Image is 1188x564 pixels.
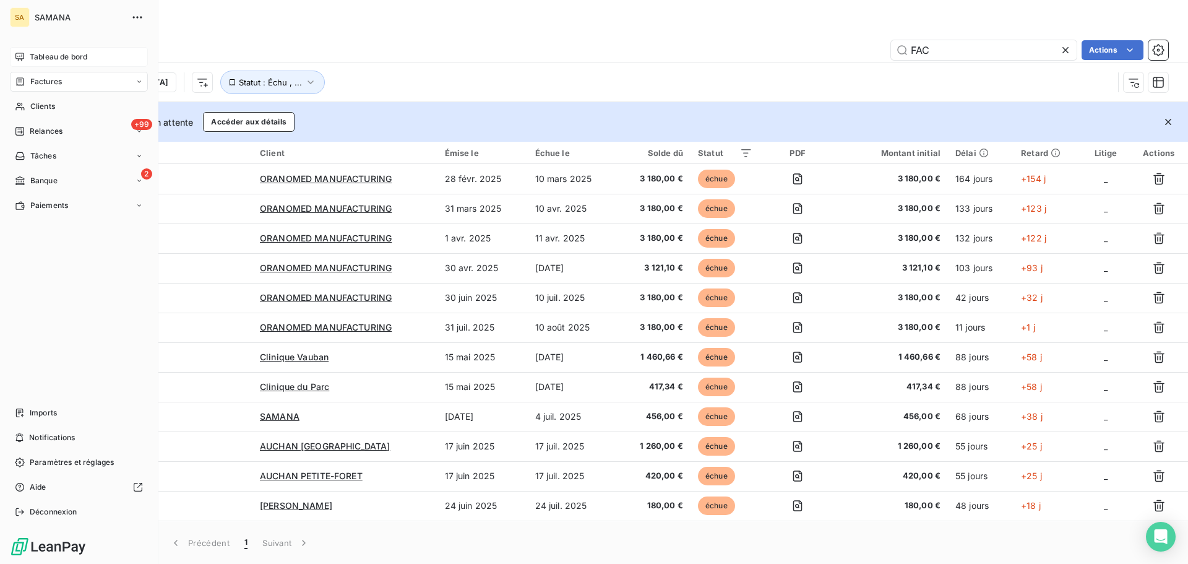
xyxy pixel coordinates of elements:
[1104,173,1108,184] span: _
[260,173,392,184] span: ORANOMED MANUFACTURING
[698,407,735,426] span: échue
[625,440,683,453] span: 1 260,00 €
[625,173,683,185] span: 3 180,00 €
[1104,411,1108,422] span: _
[955,148,1006,158] div: Délai
[30,101,55,112] span: Clients
[437,223,528,253] td: 1 avr. 2025
[843,148,940,158] div: Montant initial
[843,292,940,304] span: 3 180,00 €
[625,500,683,512] span: 180,00 €
[1021,203,1046,214] span: +123 j
[437,194,528,223] td: 31 mars 2025
[1104,262,1108,273] span: _
[437,461,528,491] td: 17 juin 2025
[948,253,1014,283] td: 103 jours
[1104,352,1108,362] span: _
[698,259,735,277] span: échue
[437,491,528,521] td: 24 juin 2025
[30,506,77,518] span: Déconnexion
[10,477,148,497] a: Aide
[948,461,1014,491] td: 55 jours
[437,521,528,550] td: 30 juin 2025
[260,352,329,362] span: Clinique Vauban
[1090,148,1122,158] div: Litige
[1021,471,1042,481] span: +25 j
[260,292,392,303] span: ORANOMED MANUFACTURING
[698,229,735,248] span: échue
[1021,292,1043,303] span: +32 j
[625,232,683,245] span: 3 180,00 €
[30,126,62,137] span: Relances
[141,168,152,180] span: 2
[535,148,611,158] div: Échue le
[1021,322,1035,332] span: +1 j
[528,491,618,521] td: 24 juil. 2025
[30,76,62,87] span: Factures
[10,146,148,166] a: Tâches
[698,289,735,307] span: échue
[698,318,735,337] span: échue
[843,173,940,185] span: 3 180,00 €
[891,40,1077,60] input: Rechercher
[260,233,392,243] span: ORANOMED MANUFACTURING
[843,262,940,274] span: 3 121,10 €
[35,12,124,22] span: SAMANA
[10,403,148,423] a: Imports
[30,150,56,162] span: Tâches
[1137,148,1181,158] div: Actions
[698,148,752,158] div: Statut
[948,164,1014,194] td: 164 jours
[30,407,57,419] span: Imports
[437,432,528,461] td: 17 juin 2025
[1021,500,1041,511] span: +18 j
[1021,262,1043,273] span: +93 j
[1104,233,1108,243] span: _
[625,321,683,334] span: 3 180,00 €
[625,148,683,158] div: Solde dû
[10,121,148,141] a: +99Relances
[625,202,683,215] span: 3 180,00 €
[1104,441,1108,451] span: _
[625,470,683,482] span: 420,00 €
[260,500,332,511] span: [PERSON_NAME]
[30,482,46,493] span: Aide
[528,164,618,194] td: 10 mars 2025
[698,378,735,396] span: échue
[244,537,247,549] span: 1
[445,148,520,158] div: Émise le
[1021,233,1046,243] span: +122 j
[843,410,940,423] span: 456,00 €
[843,351,940,363] span: 1 460,66 €
[260,471,363,481] span: AUCHAN PETITE-FORET
[237,530,255,556] button: 1
[1104,292,1108,303] span: _
[437,402,528,432] td: [DATE]
[437,253,528,283] td: 30 avr. 2025
[30,200,68,211] span: Paiements
[255,530,317,556] button: Suivant
[843,232,940,245] span: 3 180,00 €
[698,467,735,485] span: échue
[948,372,1014,402] td: 88 jours
[30,175,58,186] span: Banque
[843,321,940,334] span: 3 180,00 €
[948,432,1014,461] td: 55 jours
[528,342,618,372] td: [DATE]
[625,381,683,393] span: 417,34 €
[528,432,618,461] td: 17 juil. 2025
[1021,441,1042,451] span: +25 j
[698,199,735,218] span: échue
[260,262,392,273] span: ORANOMED MANUFACTURING
[437,283,528,313] td: 30 juin 2025
[528,372,618,402] td: [DATE]
[220,71,325,94] button: Statut : Échu , ...
[10,97,148,116] a: Clients
[948,342,1014,372] td: 88 jours
[625,262,683,274] span: 3 121,10 €
[260,381,329,392] span: Clinique du Parc
[698,170,735,188] span: échue
[10,171,148,191] a: 2Banque
[948,313,1014,342] td: 11 jours
[162,530,237,556] button: Précédent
